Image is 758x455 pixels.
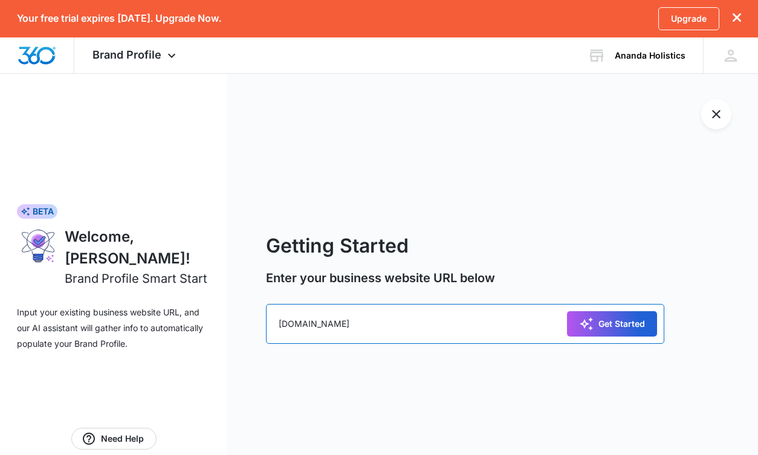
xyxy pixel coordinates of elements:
[92,48,161,61] span: Brand Profile
[567,311,657,337] button: Get Started
[733,13,741,24] button: dismiss this dialog
[17,305,210,352] p: Input your existing business website URL, and our AI assistant will gather info to automatically ...
[615,51,685,60] div: account name
[71,428,157,450] a: Need Help
[74,37,197,73] div: Brand Profile
[266,269,664,287] p: Enter your business website URL below
[658,7,719,30] a: Upgrade
[579,317,645,331] div: Get Started
[17,13,221,24] p: Your free trial expires [DATE]. Upgrade Now.
[17,226,60,266] img: ai-brand-profile
[65,226,210,269] h1: Welcome, [PERSON_NAME]!
[266,231,664,260] h2: Getting Started
[65,269,207,288] h2: Brand Profile Smart Start
[701,99,731,129] button: Exit Smart Start Wizard
[17,204,57,219] div: BETA
[266,304,664,344] input: http://www.examplewebsite.com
